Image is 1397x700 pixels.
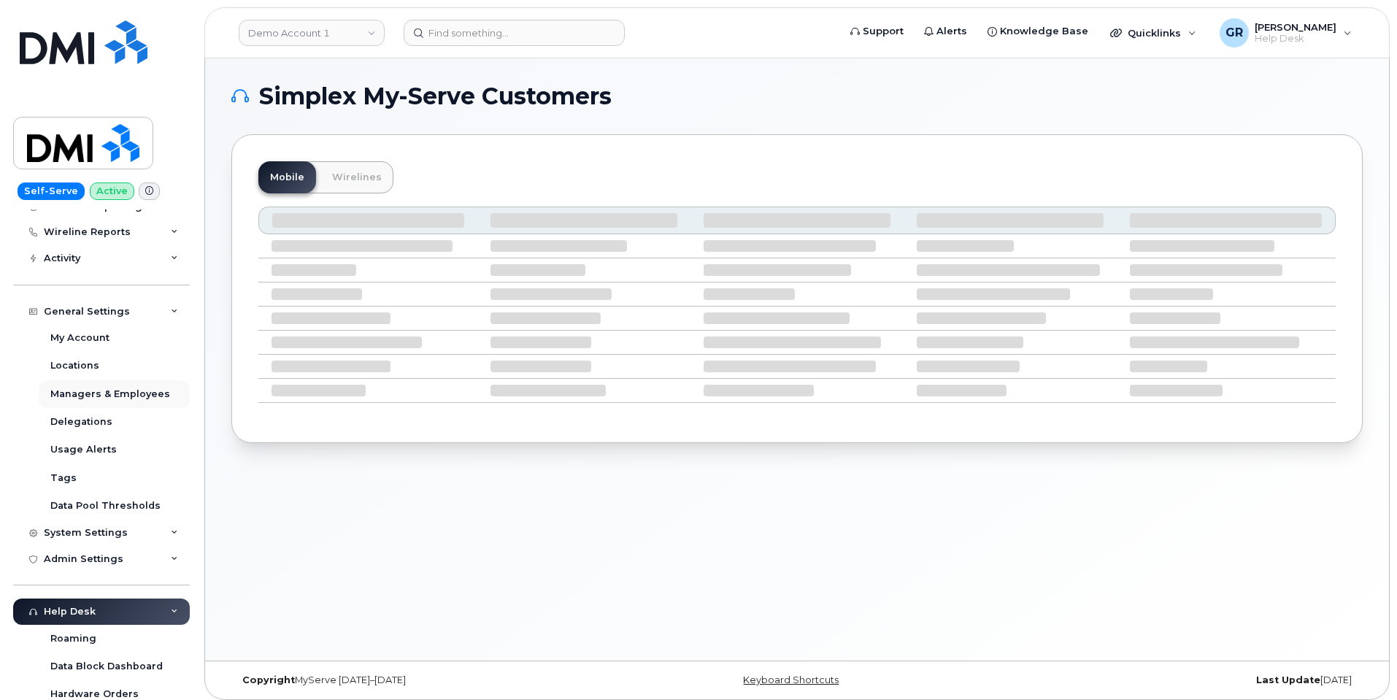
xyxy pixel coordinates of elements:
a: Keyboard Shortcuts [743,674,839,685]
strong: Copyright [242,674,295,685]
a: Mobile [258,161,316,193]
div: [DATE] [985,674,1363,686]
span: Simplex My-Serve Customers [259,85,612,107]
div: MyServe [DATE]–[DATE] [231,674,609,686]
strong: Last Update [1256,674,1320,685]
a: Wirelines [320,161,393,193]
